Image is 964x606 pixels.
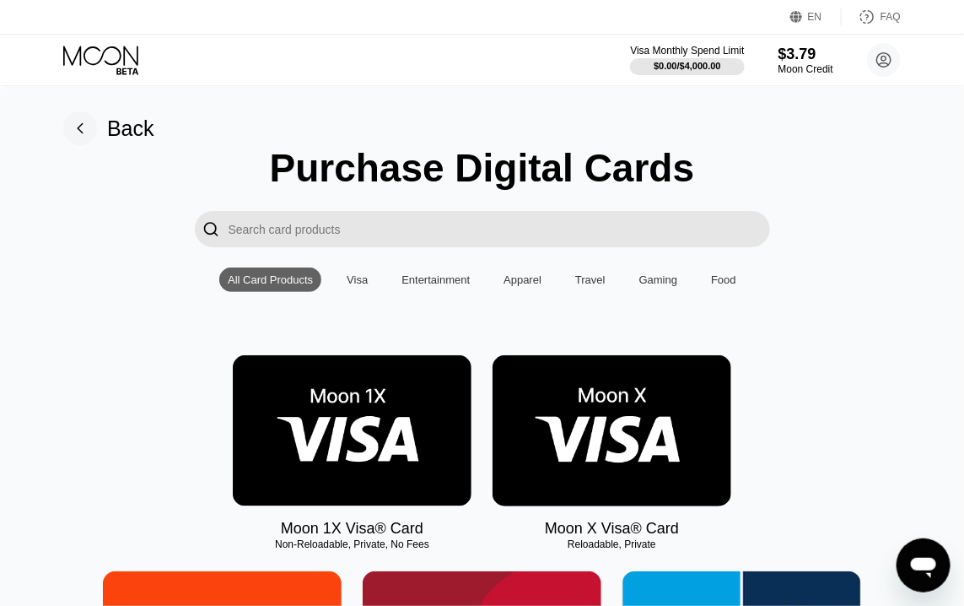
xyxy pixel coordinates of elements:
div: EN [808,11,822,23]
div: FAQ [881,11,901,23]
div: Non-Reloadable, Private, No Fees [233,538,471,550]
div: All Card Products [219,268,321,292]
div: Entertainment [393,268,478,292]
div: $3.79 [778,46,833,63]
div: Travel [567,268,614,292]
div: Gaming [639,273,678,286]
div: Visa Monthly Spend Limit [630,45,744,57]
div: Apparel [495,268,550,292]
div: All Card Products [228,273,313,286]
div: Gaming [631,268,687,292]
div: $0.00 / $4,000.00 [654,61,721,71]
div: Visa [338,268,376,292]
div: Travel [575,273,606,286]
div: $3.79Moon Credit [778,46,833,75]
div: Food [703,268,745,292]
div: Back [107,116,154,141]
div: Food [711,273,736,286]
input: Search card products [229,211,770,247]
div: Moon Credit [778,63,833,75]
div:  [203,219,220,239]
div: FAQ [842,8,901,25]
div: Apparel [504,273,541,286]
div: Moon X Visa® Card [545,520,679,538]
div: Visa [347,273,368,286]
div: Back [63,111,154,145]
div: Entertainment [401,273,470,286]
div: Purchase Digital Cards [270,145,695,191]
iframe: Button to launch messaging window [897,538,951,592]
div:  [195,211,229,247]
div: Visa Monthly Spend Limit$0.00/$4,000.00 [630,45,744,75]
div: Reloadable, Private [493,538,731,550]
div: Moon 1X Visa® Card [281,520,423,538]
div: EN [790,8,842,25]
